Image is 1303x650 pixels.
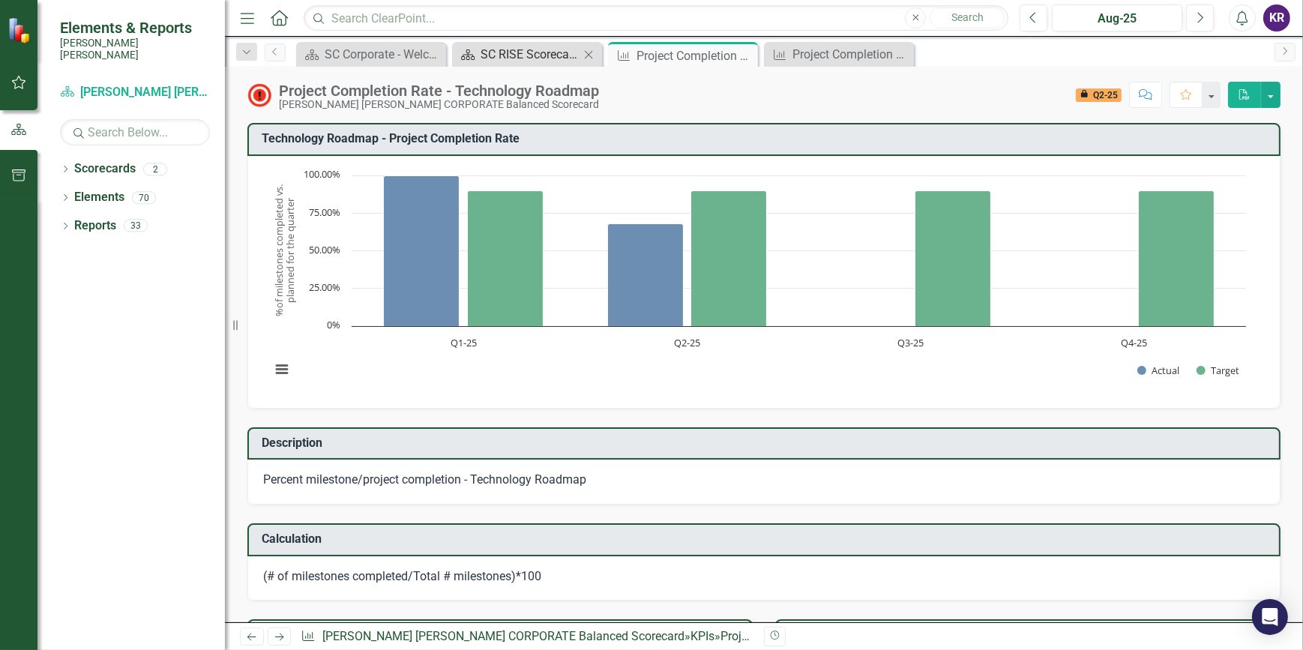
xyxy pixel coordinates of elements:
path: Q4-25, 90. Target. [1139,190,1215,326]
div: 70 [132,191,156,204]
div: Project Completion Rate - Technology Roadmap [637,46,754,65]
button: View chart menu, Chart [271,358,292,379]
div: Open Intercom Messenger [1252,599,1288,635]
div: (# of milestones completed/Total # milestones)*100 [263,568,1265,586]
img: Not Meeting Target [247,83,271,107]
small: [PERSON_NAME] [PERSON_NAME] [60,37,210,61]
div: Project Completion Rate - Technology Roadmap [279,82,599,99]
h3: Calculation [262,532,1272,546]
text: 0% [327,318,340,331]
p: Percent milestone/project completion - Technology Roadmap [263,472,1265,489]
div: SC Corporate - Welcome to ClearPoint [325,45,442,64]
h3: Description [262,436,1272,450]
h3: Technology Roadmap - Project Completion Rate [262,132,1272,145]
g: Target, bar series 2 of 2 with 4 bars. [468,190,1215,326]
text: 100.00% [304,167,340,181]
button: KR [1263,4,1290,31]
div: » » [301,628,753,646]
text: 50.00% [309,243,340,256]
svg: Interactive chart [263,168,1254,393]
text: Q3-25 [897,336,924,349]
a: [PERSON_NAME] [PERSON_NAME] CORPORATE Balanced Scorecard [60,84,210,101]
span: Search [951,11,984,23]
a: SC RISE Scorecard - Welcome to ClearPoint [456,45,580,64]
a: KPIs [690,629,714,643]
a: [PERSON_NAME] [PERSON_NAME] CORPORATE Balanced Scorecard [322,629,684,643]
a: Elements [74,189,124,206]
a: SC Corporate - Welcome to ClearPoint [300,45,442,64]
button: Search [930,7,1005,28]
text: Q1-25 [451,336,477,349]
input: Search ClearPoint... [304,5,1008,31]
div: Project Completion Rate - Technology Roadmap [720,629,973,643]
span: Q2-25 [1076,88,1122,102]
div: 2 [143,163,167,175]
div: Aug-25 [1057,10,1177,28]
path: Q2-25, 68. Actual. [608,223,684,326]
text: 75.00% [309,205,340,219]
text: Q2-25 [674,336,700,349]
path: Q1-25, 90. Target. [468,190,544,326]
text: 25.00% [309,280,340,294]
div: 33 [124,220,148,232]
text: Q4-25 [1121,336,1147,349]
g: Actual, bar series 1 of 2 with 4 bars. [384,175,1135,327]
path: Q1-25, 100. Actual. [384,175,460,326]
div: SC RISE Scorecard - Welcome to ClearPoint [481,45,580,64]
span: Elements & Reports [60,19,210,37]
img: ClearPoint Strategy [7,16,34,43]
path: Q2-25, 90. Target. [691,190,767,326]
button: Show Actual [1137,364,1179,376]
path: Q3-25, 90. Target. [915,190,991,326]
a: Scorecards [74,160,136,178]
div: Chart. Highcharts interactive chart. [263,168,1265,393]
button: Aug-25 [1052,4,1182,31]
div: Project Completion Rate - 10-Year Capital Construction Plan [792,45,910,64]
a: Reports [74,217,116,235]
a: Project Completion Rate - 10-Year Capital Construction Plan [768,45,910,64]
button: Show Target [1197,364,1239,376]
div: [PERSON_NAME] [PERSON_NAME] CORPORATE Balanced Scorecard [279,99,599,110]
text: %of milestones completed vs. planned for the quarter [272,184,297,316]
input: Search Below... [60,119,210,145]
